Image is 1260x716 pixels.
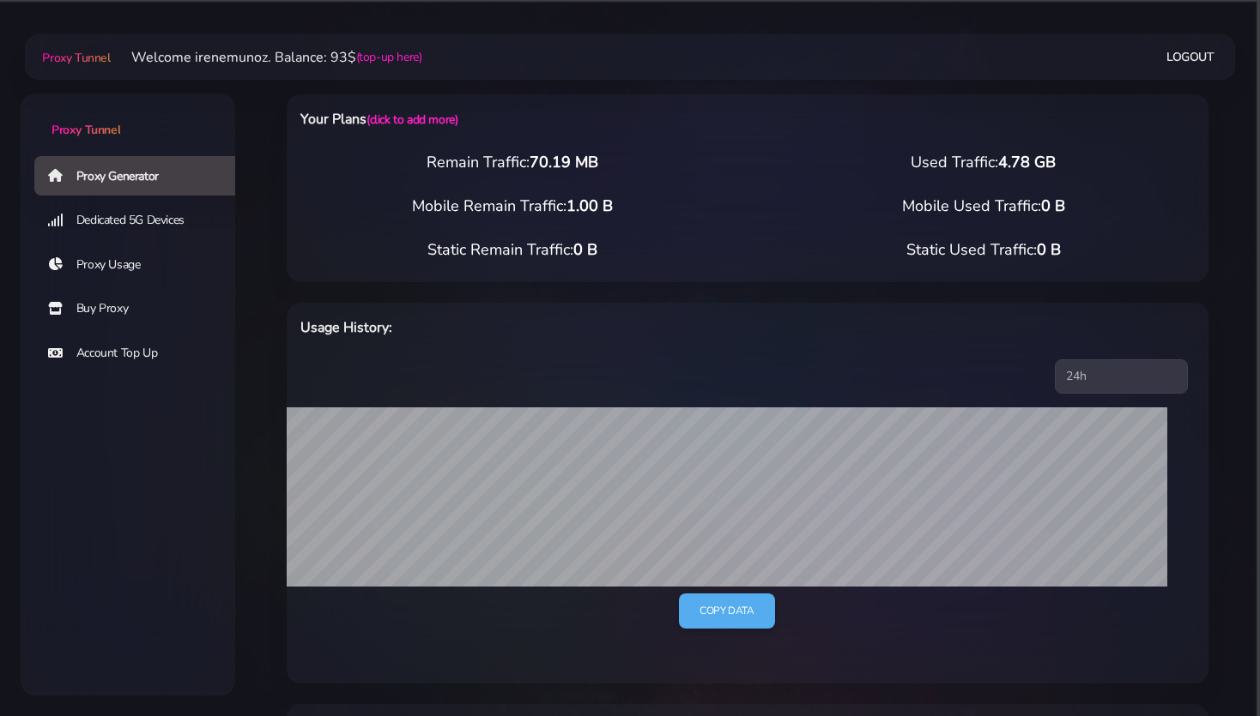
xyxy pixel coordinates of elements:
[748,151,1219,174] div: Used Traffic:
[1161,617,1239,695] iframe: Webchat Widget
[51,122,120,138] span: Proxy Tunnel
[300,108,814,130] h6: Your Plans
[276,238,748,262] div: Static Remain Traffic:
[300,316,814,339] h6: Usage History:
[356,48,422,66] a: (top-up here)
[1166,41,1215,73] a: Logout
[566,196,613,216] span: 1.00 B
[111,47,422,68] li: Welcome irenemunoz. Balance: 93$
[679,593,774,629] a: Copy data
[530,152,598,172] span: 70.19 MB
[39,44,110,71] a: Proxy Tunnel
[42,50,110,66] span: Proxy Tunnel
[366,111,457,128] a: (click to add more)
[748,195,1219,218] div: Mobile Used Traffic:
[34,334,249,373] a: Account Top Up
[21,93,235,139] a: Proxy Tunnel
[573,239,597,260] span: 0 B
[276,195,748,218] div: Mobile Remain Traffic:
[1037,239,1061,260] span: 0 B
[1041,196,1065,216] span: 0 B
[998,152,1056,172] span: 4.78 GB
[34,289,249,328] a: Buy Proxy
[34,201,249,240] a: Dedicated 5G Devices
[34,245,249,285] a: Proxy Usage
[34,156,249,196] a: Proxy Generator
[276,151,748,174] div: Remain Traffic:
[748,238,1219,262] div: Static Used Traffic:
